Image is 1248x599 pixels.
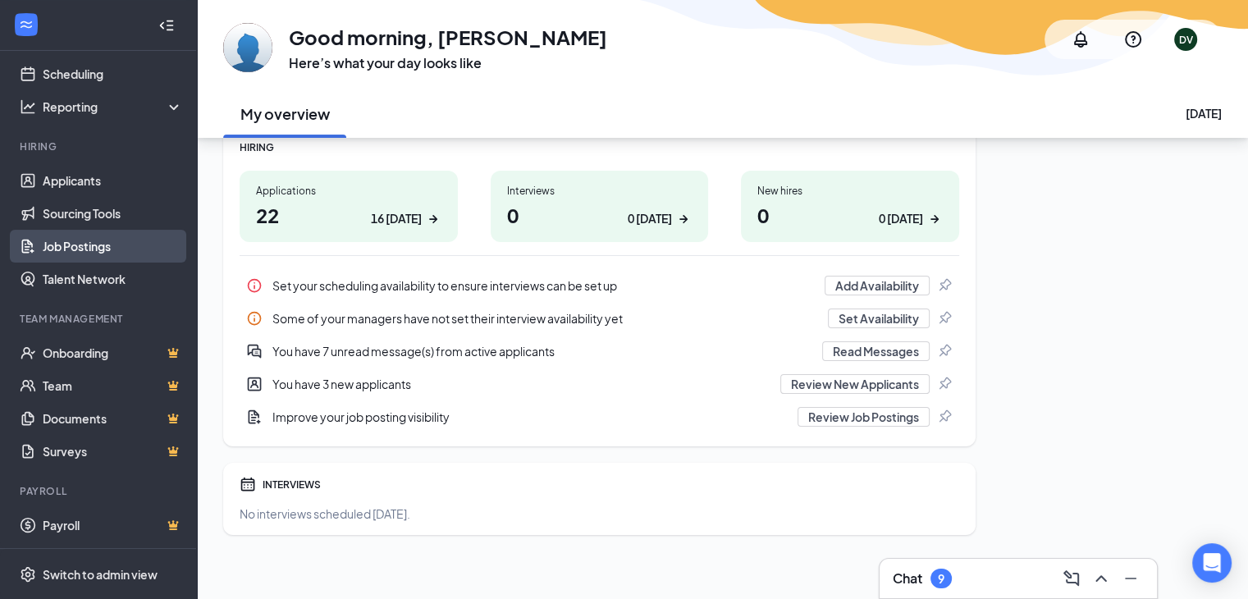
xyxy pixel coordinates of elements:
h2: My overview [240,103,330,124]
button: Read Messages [822,341,930,361]
div: DV [1179,33,1193,47]
a: DoubleChatActiveYou have 7 unread message(s) from active applicantsRead MessagesPin [240,335,959,368]
svg: Minimize [1121,569,1141,588]
div: Switch to admin view [43,566,158,583]
div: Hiring [20,139,180,153]
div: Set your scheduling availability to ensure interviews can be set up [240,269,959,302]
div: Interviews [507,184,693,198]
div: Improve your job posting visibility [240,400,959,433]
div: 0 [DATE] [628,210,672,227]
h1: 0 [757,201,943,229]
svg: Calendar [240,476,256,492]
svg: Info [246,310,263,327]
div: Applications [256,184,441,198]
a: DocumentAddImprove your job posting visibilityReview Job PostingsPin [240,400,959,433]
div: Some of your managers have not set their interview availability yet [272,310,818,327]
svg: Info [246,277,263,294]
a: New hires00 [DATE]ArrowRight [741,171,959,242]
div: You have 3 new applicants [272,376,770,392]
a: Scheduling [43,57,183,90]
svg: ChevronUp [1091,569,1111,588]
svg: Pin [936,409,953,425]
a: InfoSome of your managers have not set their interview availability yetSet AvailabilityPin [240,302,959,335]
svg: Analysis [20,98,36,115]
div: Set your scheduling availability to ensure interviews can be set up [272,277,815,294]
svg: ComposeMessage [1062,569,1081,588]
svg: QuestionInfo [1123,30,1143,49]
svg: ArrowRight [425,211,441,227]
svg: ArrowRight [926,211,943,227]
svg: Collapse [158,17,175,34]
div: 16 [DATE] [371,210,422,227]
div: [DATE] [1186,105,1222,121]
div: HIRING [240,140,959,154]
a: Sourcing Tools [43,197,183,230]
h3: Here’s what your day looks like [289,54,607,72]
button: Review Job Postings [798,407,930,427]
a: InfoSet your scheduling availability to ensure interviews can be set upAdd AvailabilityPin [240,269,959,302]
h1: Good morning, [PERSON_NAME] [289,23,607,51]
div: You have 3 new applicants [240,368,959,400]
svg: Settings [20,566,36,583]
a: Applicants [43,164,183,197]
a: Interviews00 [DATE]ArrowRight [491,171,709,242]
div: Improve your job posting visibility [272,409,788,425]
div: Team Management [20,312,180,326]
svg: DocumentAdd [246,409,263,425]
img: Dave Vancott [223,23,272,72]
button: Set Availability [828,309,930,328]
a: DocumentsCrown [43,402,183,435]
a: SurveysCrown [43,435,183,468]
div: New hires [757,184,943,198]
button: Add Availability [825,276,930,295]
svg: Notifications [1071,30,1090,49]
svg: DoubleChatActive [246,343,263,359]
a: OnboardingCrown [43,336,183,369]
a: Applications2216 [DATE]ArrowRight [240,171,458,242]
svg: WorkstreamLogo [18,16,34,33]
div: INTERVIEWS [263,478,959,492]
div: Reporting [43,98,184,115]
div: You have 7 unread message(s) from active applicants [240,335,959,368]
div: No interviews scheduled [DATE]. [240,505,959,522]
button: Minimize [1118,565,1144,592]
h1: 0 [507,201,693,229]
svg: Pin [936,343,953,359]
div: Some of your managers have not set their interview availability yet [240,302,959,335]
h1: 22 [256,201,441,229]
div: Payroll [20,484,180,498]
button: ChevronUp [1088,565,1114,592]
button: ComposeMessage [1058,565,1085,592]
div: 0 [DATE] [879,210,923,227]
a: Job Postings [43,230,183,263]
a: TeamCrown [43,369,183,402]
div: You have 7 unread message(s) from active applicants [272,343,812,359]
svg: Pin [936,310,953,327]
a: PayrollCrown [43,509,183,542]
a: UserEntityYou have 3 new applicantsReview New ApplicantsPin [240,368,959,400]
a: Talent Network [43,263,183,295]
svg: ArrowRight [675,211,692,227]
div: 9 [938,572,944,586]
svg: Pin [936,277,953,294]
div: Open Intercom Messenger [1192,543,1232,583]
button: Review New Applicants [780,374,930,394]
svg: UserEntity [246,376,263,392]
svg: Pin [936,376,953,392]
h3: Chat [893,569,922,588]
